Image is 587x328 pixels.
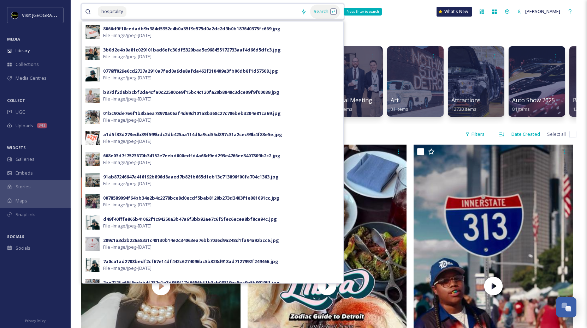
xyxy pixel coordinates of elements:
[508,127,544,141] div: Date Created
[437,7,472,17] a: What's New
[103,25,280,32] div: 8066d9f18cedadb9b984d5952c4b0a35f9c575d0a2dc2d9b0b187640375fc669.jpg
[512,106,530,112] span: 84 items
[451,106,476,112] span: 12730 items
[103,195,279,201] div: 0078589094f64bb34e2b4c2278bce8d0ecdf5bab8120b273d3403f1e081691cc.jpg
[85,131,100,145] img: 131a988e-4a0d-47b1-8423-f62793ba9fdc.jpg
[451,96,481,104] span: Attractions
[25,318,46,323] span: Privacy Policy
[85,258,100,272] img: 6d443217-2a4e-4d20-a59f-394f21fd2045.jpg
[512,97,555,112] a: Auto Show 202584 items
[344,8,382,16] div: Press Enter to search
[103,244,152,250] span: File - image/jpeg - [DATE]
[16,170,33,176] span: Embeds
[525,8,560,14] span: [PERSON_NAME]
[451,97,481,112] a: Attractions12730 items
[16,75,47,81] span: Media Centres
[514,5,564,18] a: [PERSON_NAME]
[103,180,152,187] span: File - image/jpeg - [DATE]
[85,89,100,103] img: 555962b5-5b37-4846-8a7e-270946b6ecaa.jpg
[22,12,77,18] span: Visit [GEOGRAPHIC_DATA]
[103,32,152,39] span: File - image/jpeg - [DATE]
[85,25,100,39] img: c9a5faed-742d-4f6a-9adc-8f6cfcaca397.jpg
[85,46,100,60] img: 4ae183c0-b8d5-4065-bb9a-464bcb2addc6.jpg
[16,61,39,68] span: Collections
[103,223,152,229] span: File - image/jpeg - [DATE]
[7,36,20,42] span: MEDIA
[103,110,281,117] div: 01bc90de7e6f1b3baea78978a06af4d69d101a8b368c27c706beb3204e81ca69.jpg
[7,145,26,150] span: WIDGETS
[16,156,35,163] span: Galleries
[103,74,152,81] span: File - image/jpeg - [DATE]
[310,5,340,18] div: Search
[462,127,488,141] div: Filters
[103,201,152,208] span: File - image/jpeg - [DATE]
[103,258,278,265] div: 7a0ca1ad2708bedf2cf67e14df442c6274096bc5b328d918ad7127992f249466.jpg
[85,237,100,251] img: 023e5a34-6ea8-41a9-8082-995c739eeb13.jpg
[103,159,152,166] span: File - image/jpeg - [DATE]
[103,117,152,123] span: File - image/jpeg - [DATE]
[547,131,566,138] span: Select all
[85,67,100,81] img: 63f625c5-87ab-4c55-9013-216826258477.jpg
[85,173,100,187] img: d0b34814-40f8-4543-9491-f719cb3eaa44.jpg
[16,198,27,204] span: Maps
[103,96,152,102] span: File - image/jpeg - [DATE]
[556,297,576,317] button: Open Chat
[16,211,35,218] span: SnapLink
[16,47,30,54] span: Library
[85,279,100,293] img: a54c2ef2-b3ec-472a-85f5-5fd6173d2529.jpg
[103,279,280,286] div: 2ae712fa66f6ecbb4f787e1e3d959f17d6656bf1b3cb09819ac5ea9a5b9919f1.jpg
[391,97,408,112] a: Art31 items
[103,47,281,53] div: 3b0d2e4b0a81c029101bad6efc30df5320baa5e968455172733aaf4d66d5dfc3.jpg
[391,106,408,112] span: 31 items
[103,89,279,96] div: b87df2d9bbcbf2da4cfa0c22580ce9f15bc4c120fa20b8848c3dce09f9f00089.jpg
[330,96,393,104] span: Annual Meeting (Eblast)
[7,98,25,103] span: COLLECT
[25,316,46,324] a: Privacy Policy
[16,122,33,129] span: Uploads
[16,109,25,115] span: UGC
[512,96,555,104] span: Auto Show 2025
[103,131,282,138] div: a1d5f33d273edb39f599bdc2db425aa114d6a9cd55d897c31a2cec99b4f83e5e.jpg
[103,174,279,180] div: 91ab87246647a416192b896d8aaed7b821b665d1eb13c713896f00fa704c1363.jpg
[573,96,585,104] span: Bars
[85,152,100,166] img: a79629d7-5ad1-400a-981a-2ab17cd0dc8e.jpg
[85,194,100,208] img: 32833f0a-10ef-43ff-acaf-243b676663a3.jpg
[103,152,280,159] div: 668e03d7f7523670b34152e7eebd000edfd4a68d9ed293e4766ee3407809b2c2.jpg
[7,234,24,239] span: SOCIALS
[16,183,31,190] span: Stories
[81,131,95,138] span: 73 file s
[103,53,152,60] span: File - image/jpeg - [DATE]
[11,12,18,19] img: VISIT%20DETROIT%20LOGO%20-%20BLACK%20BACKGROUND.png
[85,110,100,124] img: db4398b9-cc88-454c-ab29-eb8df8cef012.jpg
[103,265,152,272] span: File - image/jpeg - [DATE]
[103,138,152,145] span: File - image/jpeg - [DATE]
[37,123,47,128] div: 341
[330,97,393,112] a: Annual Meeting (Eblast)1144 items
[98,6,126,17] span: hospitality
[85,215,100,230] img: f293ff6e-4f5a-4c94-a9a9-254f96755a05.jpg
[103,216,277,223] div: d49f40fffe865b41062f1c94250a3b47a6f3bb92ae7c6f5fec6ecea8bf8ce94c.jpg
[103,237,279,244] div: 209c1a3d3b226a8331c48130b14e2c34063ea76bb7036d9a248d1fa94a92bcc6.jpg
[16,245,30,251] span: Socials
[103,68,278,74] div: 0776ff029e6cd2737a2910a7fed0a9de8afda463f310409e3fb06db8f1d57508.jpg
[391,96,399,104] span: Art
